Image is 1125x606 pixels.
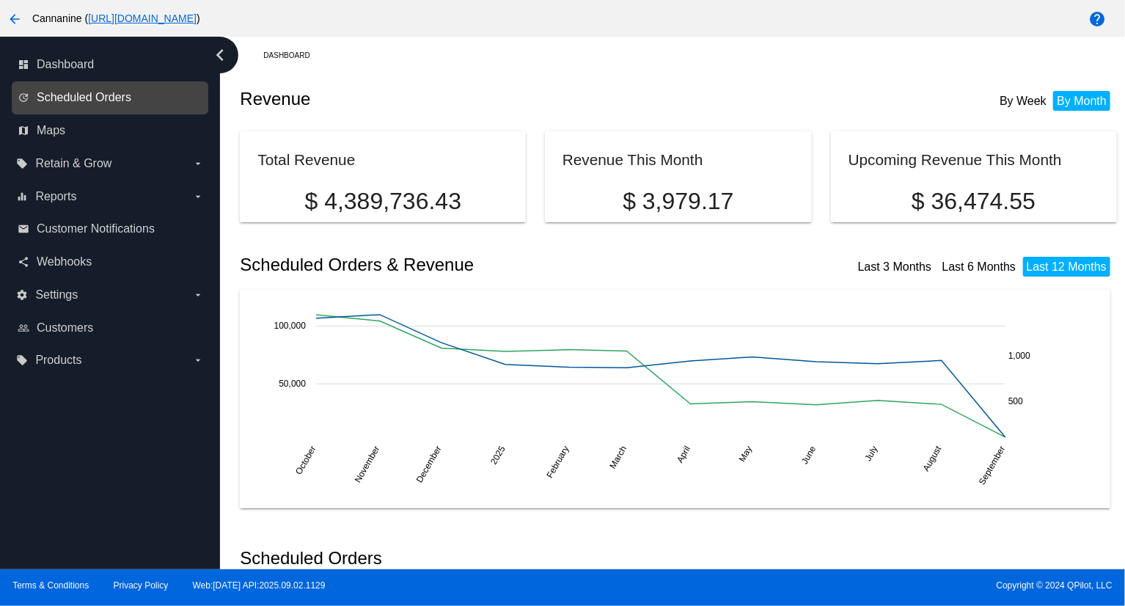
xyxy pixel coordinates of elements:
a: dashboard Dashboard [18,53,204,76]
i: local_offer [16,354,28,366]
li: By Week [996,91,1050,111]
text: May [737,444,754,464]
i: arrow_drop_down [192,354,204,366]
text: October [294,444,318,476]
h2: Revenue This Month [562,151,703,168]
a: Privacy Policy [114,580,169,591]
li: By Month [1053,91,1110,111]
span: Reports [35,190,76,203]
a: people_outline Customers [18,316,204,340]
span: Copyright © 2024 QPilot, LLC [575,580,1113,591]
text: August [921,444,944,473]
text: 1,000 [1008,350,1030,360]
i: share [18,256,29,268]
h2: Revenue [240,89,678,109]
span: Customer Notifications [37,222,155,236]
a: Last 6 Months [942,260,1016,273]
a: map Maps [18,119,204,142]
h2: Scheduled Orders & Revenue [240,255,678,275]
text: 500 [1008,395,1023,406]
text: February [545,444,571,480]
i: map [18,125,29,136]
a: Dashboard [263,44,323,67]
a: Terms & Conditions [12,580,89,591]
i: equalizer [16,191,28,202]
a: update Scheduled Orders [18,86,204,109]
p: $ 3,979.17 [562,188,794,215]
a: Web:[DATE] API:2025.09.02.1129 [193,580,326,591]
text: March [608,444,629,470]
i: arrow_drop_down [192,158,204,169]
text: September [978,444,1008,486]
span: Customers [37,321,93,335]
mat-icon: arrow_back [6,10,23,28]
text: April [675,444,693,464]
a: share Webhooks [18,250,204,274]
span: Retain & Grow [35,157,111,170]
a: Last 12 Months [1027,260,1107,273]
i: local_offer [16,158,28,169]
i: settings [16,289,28,301]
span: Webhooks [37,255,92,269]
a: [URL][DOMAIN_NAME] [88,12,197,24]
a: email Customer Notifications [18,217,204,241]
text: July [863,444,880,462]
h2: Scheduled Orders [240,548,678,569]
mat-icon: help [1089,10,1107,28]
span: Settings [35,288,78,302]
text: November [353,444,382,484]
i: chevron_left [208,43,232,67]
text: June [800,444,818,466]
h2: Total Revenue [257,151,355,168]
i: arrow_drop_down [192,191,204,202]
span: Dashboard [37,58,94,71]
a: Last 3 Months [858,260,932,273]
span: Scheduled Orders [37,91,131,104]
i: dashboard [18,59,29,70]
i: arrow_drop_down [192,289,204,301]
i: people_outline [18,322,29,334]
span: Cannanine ( ) [32,12,200,24]
text: 2025 [489,444,508,466]
text: 50,000 [279,379,307,389]
text: 100,000 [274,321,307,331]
span: Maps [37,124,65,137]
h2: Upcoming Revenue This Month [849,151,1062,168]
p: $ 36,474.55 [849,188,1099,215]
p: $ 4,389,736.43 [257,188,508,215]
span: Products [35,354,81,367]
text: December [414,444,444,484]
i: email [18,223,29,235]
i: update [18,92,29,103]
